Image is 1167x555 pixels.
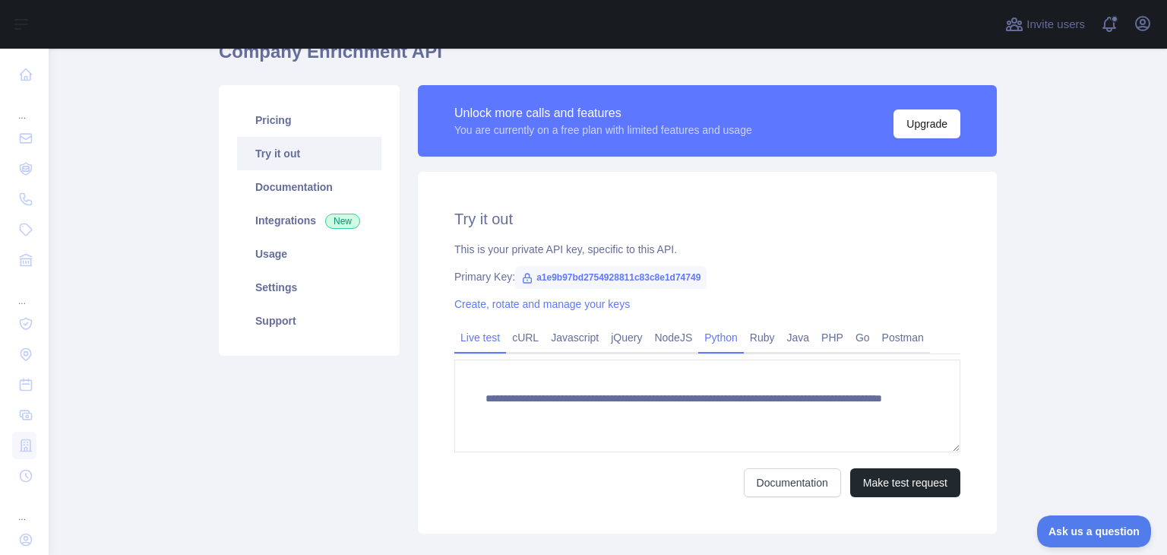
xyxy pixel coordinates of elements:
span: New [325,214,360,229]
a: Documentation [237,170,381,204]
a: Ruby [744,325,781,350]
a: Javascript [545,325,605,350]
div: Unlock more calls and features [454,104,752,122]
h2: Try it out [454,208,960,230]
div: ... [12,91,36,122]
a: Go [849,325,876,350]
a: Create, rotate and manage your keys [454,298,630,310]
a: Documentation [744,468,841,497]
div: Primary Key: [454,269,960,284]
a: PHP [815,325,849,350]
a: Pricing [237,103,381,137]
a: cURL [506,325,545,350]
a: jQuery [605,325,648,350]
button: Upgrade [893,109,960,138]
span: a1e9b97bd2754928811c83c8e1d74749 [515,266,707,289]
a: Integrations New [237,204,381,237]
a: Settings [237,271,381,304]
a: Usage [237,237,381,271]
a: NodeJS [648,325,698,350]
a: Try it out [237,137,381,170]
div: ... [12,277,36,307]
a: Support [237,304,381,338]
a: Python [698,325,744,350]
iframe: Toggle Customer Support [1037,515,1152,547]
a: Live test [454,325,506,350]
div: ... [12,493,36,523]
a: Java [781,325,816,350]
span: Invite users [1026,16,1085,33]
button: Make test request [850,468,960,497]
div: This is your private API key, specific to this API. [454,242,960,257]
h1: Company Enrichment API [219,40,997,76]
button: Invite users [1002,12,1088,36]
a: Postman [876,325,930,350]
div: You are currently on a free plan with limited features and usage [454,122,752,138]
